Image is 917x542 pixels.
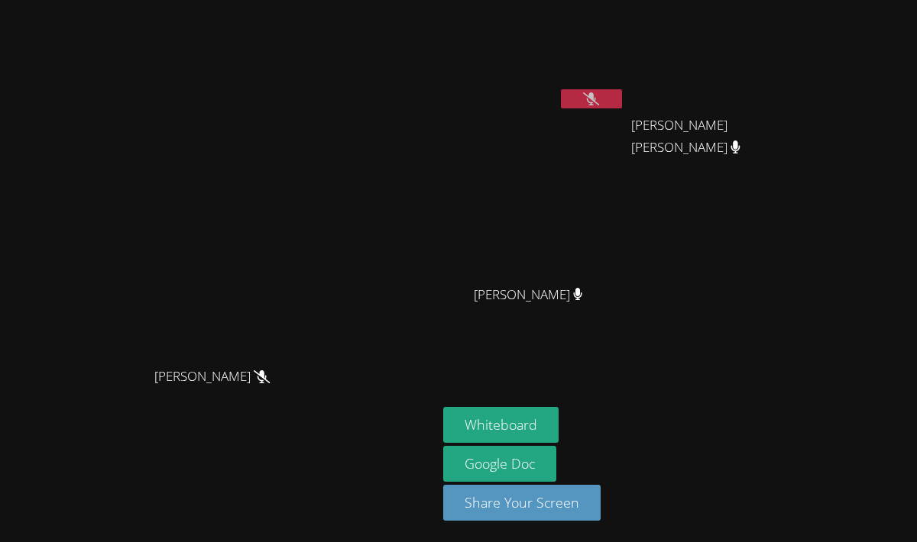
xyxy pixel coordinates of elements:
[154,366,270,388] span: [PERSON_NAME]
[443,446,556,482] a: Google Doc
[443,485,601,521] button: Share Your Screen
[443,407,559,443] button: Whiteboard
[631,115,801,159] span: [PERSON_NAME] [PERSON_NAME]
[474,284,583,306] span: [PERSON_NAME]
